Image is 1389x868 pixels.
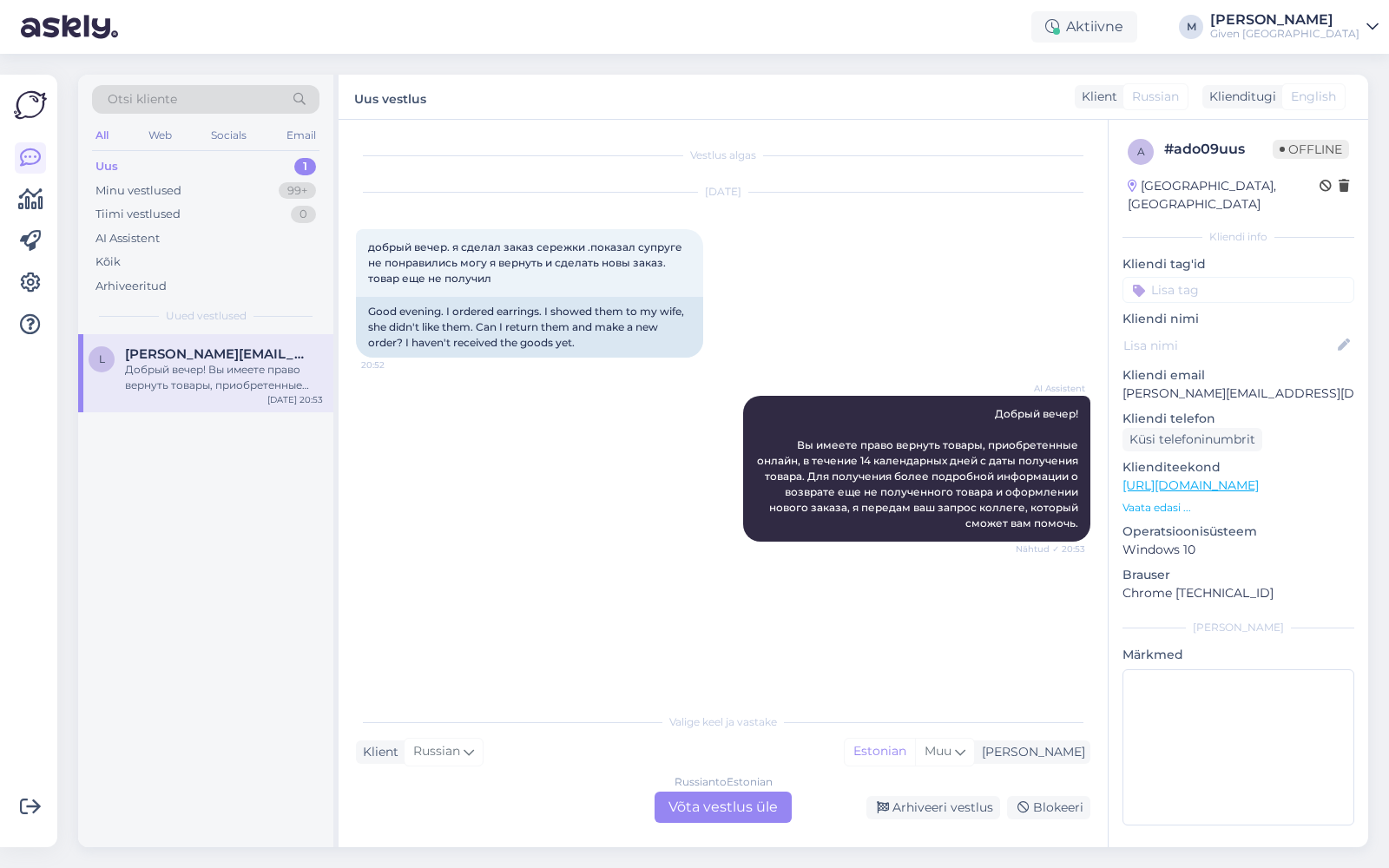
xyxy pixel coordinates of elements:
[125,362,323,393] div: Добрый вечер! Вы имеете право вернуть товары, приобретенные онлайн, в течение 14 календарных дней...
[279,182,316,200] div: 99+
[95,158,118,175] div: Uus
[291,206,316,223] div: 0
[1132,88,1179,106] span: Russian
[1123,336,1334,355] input: Lisa nimi
[1122,584,1354,602] p: Chrome [TECHNICAL_ID]
[1122,523,1354,541] p: Operatsioonisüsteem
[1122,500,1354,516] p: Vaata edasi ...
[1016,542,1085,556] span: Nähtud ✓ 20:53
[1122,458,1354,477] p: Klienditeekond
[1273,140,1349,159] span: Offline
[1122,620,1354,635] div: [PERSON_NAME]
[1122,541,1354,559] p: Windows 10
[1164,139,1273,160] div: # ado09uus
[655,792,792,823] div: Võta vestlus üle
[975,743,1085,761] div: [PERSON_NAME]
[145,124,175,147] div: Web
[1075,88,1117,106] div: Klient
[361,358,426,372] span: 20:52
[1007,796,1090,819] div: Blokeeri
[356,714,1090,730] div: Valige keel ja vastake
[1210,13,1359,27] div: [PERSON_NAME]
[1122,385,1354,403] p: [PERSON_NAME][EMAIL_ADDRESS][DOMAIN_NAME]
[14,89,47,122] img: Askly Logo
[95,206,181,223] div: Tiimi vestlused
[1031,11,1137,43] div: Aktiivne
[92,124,112,147] div: All
[866,796,1000,819] div: Arhiveeri vestlus
[1020,382,1085,395] span: AI Assistent
[675,774,773,790] div: Russian to Estonian
[356,743,398,761] div: Klient
[1210,27,1359,41] div: Given [GEOGRAPHIC_DATA]
[356,297,703,358] div: Good evening. I ordered earrings. I showed them to my wife, she didn't like them. Can I return th...
[95,253,121,271] div: Kõik
[1179,15,1203,39] div: M
[1122,566,1354,584] p: Brauser
[368,240,685,285] span: добрый вечер. я сделал заказ сережки .показал супруге не понравились могу я вернуть и сделать нов...
[356,184,1090,200] div: [DATE]
[1128,177,1320,214] div: [GEOGRAPHIC_DATA], [GEOGRAPHIC_DATA]
[95,182,181,200] div: Minu vestlused
[99,352,105,365] span: l
[283,124,319,147] div: Email
[1122,428,1262,451] div: Küsi telefoninumbrit
[845,739,915,765] div: Estonian
[166,308,247,324] span: Uued vestlused
[1122,255,1354,273] p: Kliendi tag'id
[294,158,316,175] div: 1
[1122,277,1354,303] input: Lisa tag
[1137,145,1145,158] span: a
[95,230,160,247] div: AI Assistent
[1122,310,1354,328] p: Kliendi nimi
[108,90,177,108] span: Otsi kliente
[413,742,460,761] span: Russian
[1291,88,1336,106] span: English
[356,148,1090,163] div: Vestlus algas
[1122,410,1354,428] p: Kliendi telefon
[95,278,167,295] div: Arhiveeritud
[1122,366,1354,385] p: Kliendi email
[925,743,951,759] span: Muu
[207,124,250,147] div: Socials
[1210,13,1379,41] a: [PERSON_NAME]Given [GEOGRAPHIC_DATA]
[125,346,306,362] span: lavita-ee@mail.ru
[354,85,426,108] label: Uus vestlus
[1122,229,1354,245] div: Kliendi info
[1202,88,1276,106] div: Klienditugi
[267,393,323,406] div: [DATE] 20:53
[1122,477,1259,493] a: [URL][DOMAIN_NAME]
[1122,646,1354,664] p: Märkmed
